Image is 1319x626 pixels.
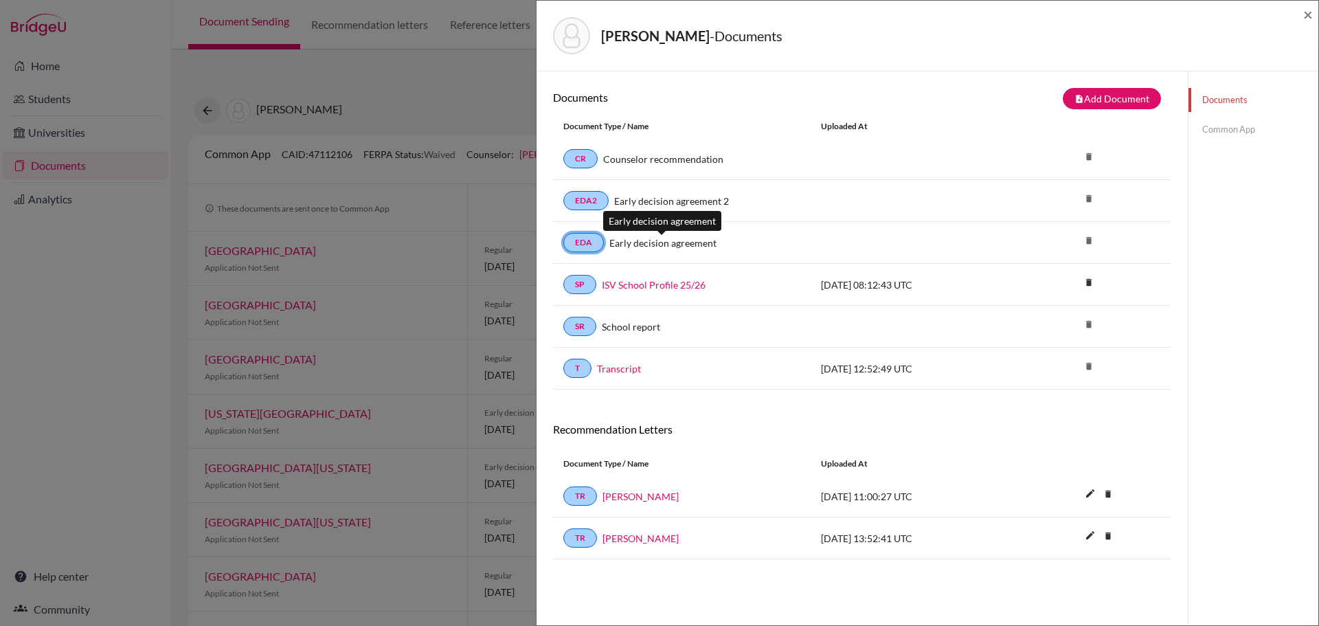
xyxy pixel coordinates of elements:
[597,361,641,376] a: Transcript
[602,320,660,334] a: School report
[563,233,604,252] a: EDA
[1079,524,1101,546] i: edit
[1098,486,1118,504] a: delete
[1063,88,1161,109] button: note_addAdd Document
[1079,482,1101,504] i: edit
[563,487,597,506] a: TR
[614,194,729,208] a: Early decision agreement 2
[1303,6,1313,23] button: Close
[1098,526,1118,546] i: delete
[821,491,912,502] span: [DATE] 11:00:27 UTC
[1079,188,1099,209] i: delete
[1098,528,1118,546] a: delete
[811,278,1017,292] div: [DATE] 08:12:43 UTC
[553,423,1171,436] h6: Recommendation Letters
[811,361,1017,376] div: [DATE] 12:52:49 UTC
[1079,526,1102,547] button: edit
[609,236,717,250] a: Early decision agreement
[601,27,710,44] strong: [PERSON_NAME]
[1188,88,1318,112] a: Documents
[1079,356,1099,377] i: delete
[1079,230,1099,251] i: delete
[1079,314,1099,335] i: delete
[710,27,782,44] span: - Documents
[553,458,811,470] div: Document Type / Name
[1079,484,1102,505] button: edit
[563,359,591,378] a: T
[603,211,721,231] div: Early decision agreement
[1079,146,1099,167] i: delete
[563,528,597,548] a: TR
[1079,274,1099,293] a: delete
[811,458,1017,470] div: Uploaded at
[553,91,862,104] h6: Documents
[563,149,598,168] a: CR
[602,278,706,292] a: ISV School Profile 25/26
[1098,484,1118,504] i: delete
[602,489,679,504] a: [PERSON_NAME]
[1188,118,1318,142] a: Common App
[602,531,679,546] a: [PERSON_NAME]
[1079,272,1099,293] i: delete
[1074,94,1084,104] i: note_add
[811,120,1017,133] div: Uploaded at
[1303,4,1313,24] span: ×
[563,275,596,294] a: SP
[821,533,912,544] span: [DATE] 13:52:41 UTC
[603,152,723,166] a: Counselor recommendation
[563,191,609,210] a: EDA2
[563,317,596,336] a: SR
[553,120,811,133] div: Document Type / Name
